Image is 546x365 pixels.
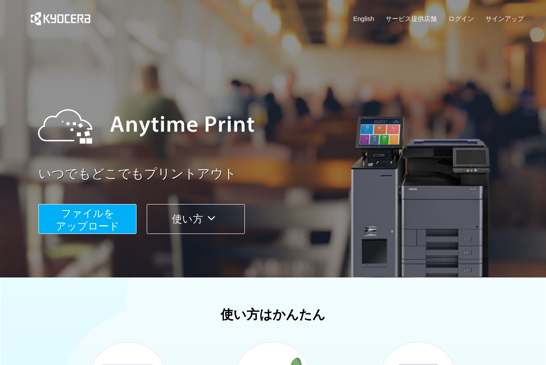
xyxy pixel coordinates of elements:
[485,14,524,23] a: サインアップ
[147,204,245,234] button: 使い方
[353,14,374,23] a: English
[38,204,136,234] button: ファイルを​​アップロード
[448,14,474,23] a: ログイン
[38,165,529,183] a: いつでもどこでもプリントアウト
[386,14,437,23] a: サービス提供店舗
[56,207,119,232] span: ファイルを ​​アップロード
